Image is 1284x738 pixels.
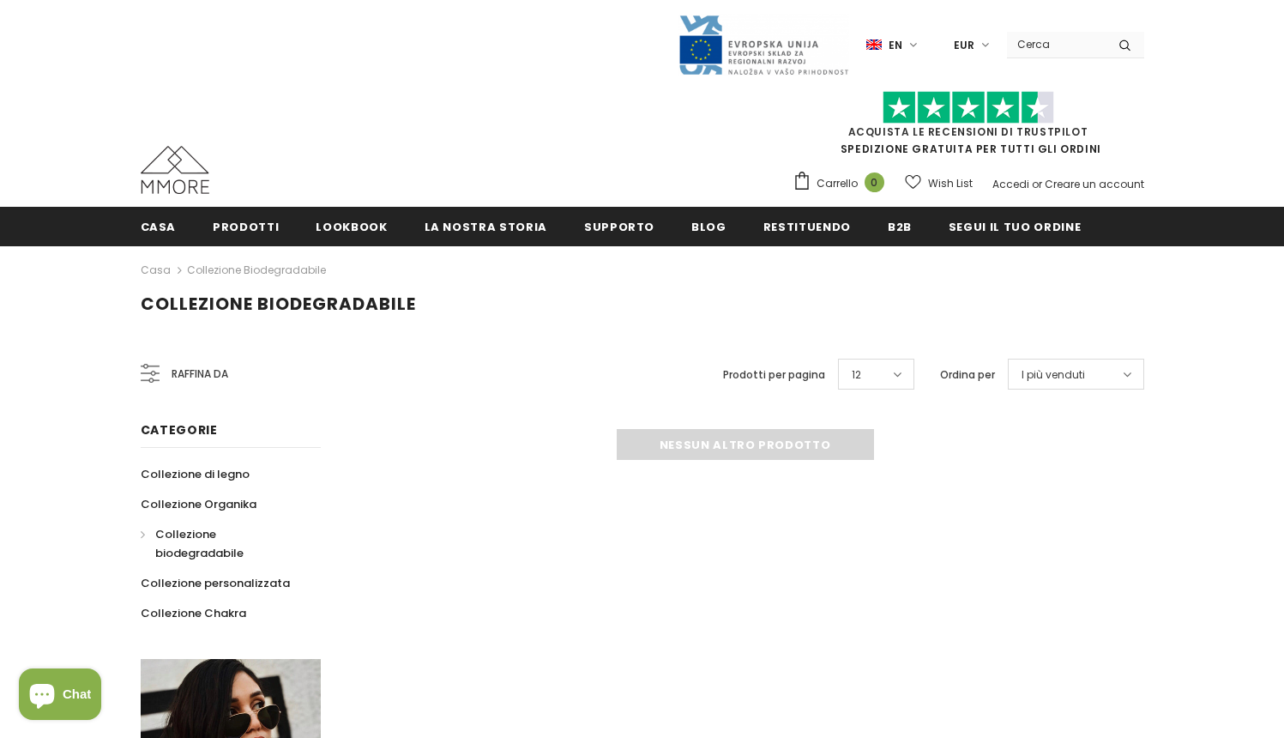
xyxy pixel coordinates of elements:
[763,219,851,235] span: Restituendo
[141,496,256,512] span: Collezione Organika
[1022,366,1085,384] span: I più venduti
[141,292,416,316] span: Collezione biodegradabile
[691,219,726,235] span: Blog
[1007,32,1106,57] input: Search Site
[141,605,246,621] span: Collezione Chakra
[888,219,912,235] span: B2B
[155,526,244,561] span: Collezione biodegradabile
[141,575,290,591] span: Collezione personalizzata
[763,207,851,245] a: Restituendo
[584,207,654,245] a: supporto
[172,365,228,384] span: Raffina da
[793,171,893,197] a: Carrello 0
[141,146,209,194] img: Casi MMORE
[1032,177,1042,191] span: or
[141,459,250,489] a: Collezione di legno
[848,124,1088,139] a: Acquista le recensioni di TrustPilot
[940,366,995,384] label: Ordina per
[793,99,1144,156] span: SPEDIZIONE GRATUITA PER TUTTI GLI ORDINI
[905,168,973,198] a: Wish List
[187,263,326,277] a: Collezione biodegradabile
[141,519,302,568] a: Collezione biodegradabile
[425,207,547,245] a: La nostra storia
[141,421,218,439] span: Categorie
[141,466,250,482] span: Collezione di legno
[691,207,726,245] a: Blog
[888,207,912,245] a: B2B
[141,489,256,519] a: Collezione Organika
[141,598,246,628] a: Collezione Chakra
[852,366,861,384] span: 12
[817,175,858,192] span: Carrello
[928,175,973,192] span: Wish List
[141,260,171,281] a: Casa
[14,668,106,724] inbox-online-store-chat: Shopify online store chat
[883,91,1054,124] img: Fidati di Pilot Stars
[949,219,1081,235] span: Segui il tuo ordine
[584,219,654,235] span: supporto
[141,207,177,245] a: Casa
[678,37,849,51] a: Javni Razpis
[425,219,547,235] span: La nostra storia
[1045,177,1144,191] a: Creare un account
[866,38,882,52] img: i-lang-1.png
[992,177,1029,191] a: Accedi
[316,219,387,235] span: Lookbook
[954,37,974,54] span: EUR
[141,568,290,598] a: Collezione personalizzata
[316,207,387,245] a: Lookbook
[949,207,1081,245] a: Segui il tuo ordine
[141,219,177,235] span: Casa
[865,172,884,192] span: 0
[213,207,279,245] a: Prodotti
[889,37,902,54] span: en
[678,14,849,76] img: Javni Razpis
[213,219,279,235] span: Prodotti
[723,366,825,384] label: Prodotti per pagina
